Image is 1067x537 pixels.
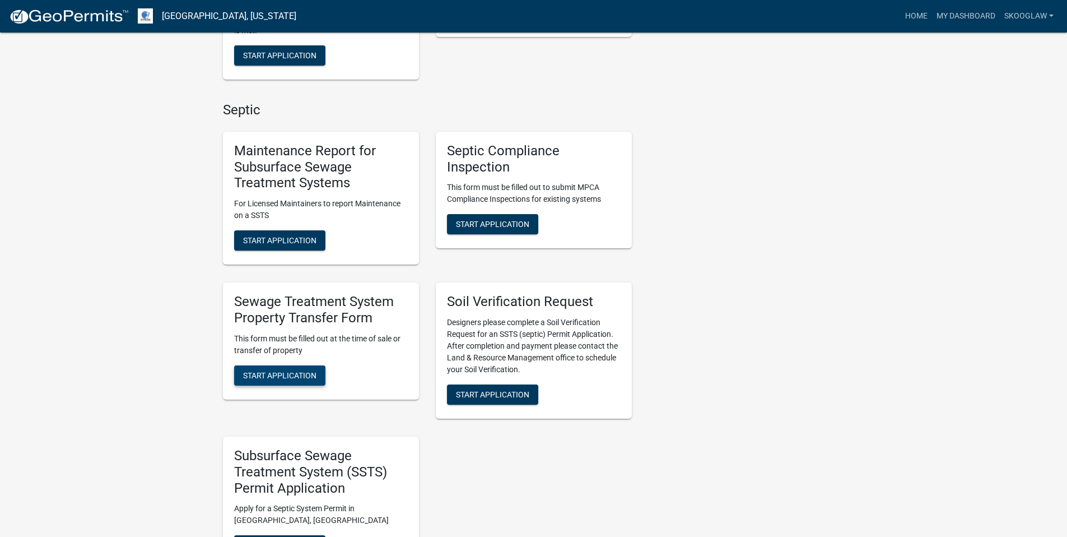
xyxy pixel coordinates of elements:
p: This form must be filled out at the time of sale or transfer of property [234,333,408,357]
button: Start Application [447,385,538,405]
span: Start Application [243,236,316,245]
a: My Dashboard [932,6,1000,27]
span: Start Application [456,220,529,229]
h4: Septic [223,102,632,118]
button: Start Application [234,365,325,386]
h5: Soil Verification Request [447,294,621,310]
span: Start Application [456,390,529,399]
h5: Maintenance Report for Subsurface Sewage Treatment Systems [234,143,408,191]
a: [GEOGRAPHIC_DATA], [US_STATE] [162,7,296,26]
p: Apply for a Septic System Permit in [GEOGRAPHIC_DATA], [GEOGRAPHIC_DATA] [234,503,408,526]
p: For Licensed Maintainers to report Maintenance on a SSTS [234,198,408,221]
button: Start Application [234,45,325,66]
p: This form must be filled out to submit MPCA Compliance Inspections for existing systems [447,182,621,205]
button: Start Application [234,230,325,251]
button: Start Application [447,214,538,234]
h5: Sewage Treatment System Property Transfer Form [234,294,408,326]
span: Start Application [243,371,316,379]
p: Designers please complete a Soil Verification Request for an SSTS (septic) Permit Application. Af... [447,317,621,376]
img: Otter Tail County, Minnesota [138,8,153,24]
h5: Subsurface Sewage Treatment System (SSTS) Permit Application [234,448,408,496]
a: SkoogLaw [1000,6,1058,27]
a: Home [901,6,932,27]
span: Start Application [243,51,316,60]
h5: Septic Compliance Inspection [447,143,621,175]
